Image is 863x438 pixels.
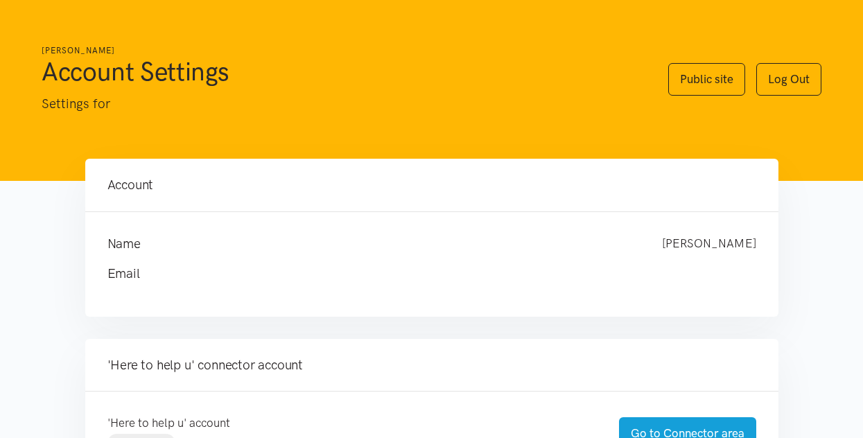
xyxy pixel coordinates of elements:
[756,63,821,96] a: Log Out
[42,94,640,114] p: Settings for
[107,175,756,195] h4: Account
[648,234,770,254] div: [PERSON_NAME]
[107,234,634,254] h4: Name
[42,55,640,88] h1: Account Settings
[107,414,591,432] p: 'Here to help u' account
[107,356,756,375] h4: 'Here to help u' connector account
[42,44,640,58] h6: [PERSON_NAME]
[107,264,729,283] h4: Email
[668,63,745,96] a: Public site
